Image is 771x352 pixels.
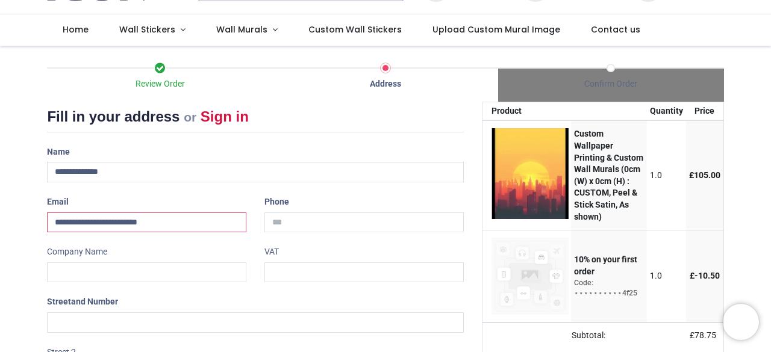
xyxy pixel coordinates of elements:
[650,270,683,282] div: 1.0
[498,78,723,90] div: Confirm Order
[264,192,289,212] label: Phone
[184,110,196,124] small: or
[47,192,69,212] label: Email
[650,170,683,182] div: 1.0
[492,238,569,315] img: 10% on your first order
[690,330,716,340] span: £
[689,170,720,180] span: £
[694,170,720,180] span: 105.00
[432,23,560,36] span: Upload Custom Mural Image
[690,271,720,280] span: £
[482,323,613,349] td: Subtotal:
[273,78,498,90] div: Address
[216,23,267,36] span: Wall Murals
[723,304,759,340] iframe: Brevo live chat
[47,142,70,162] label: Name
[574,279,637,297] span: Code: ⋆⋆⋆⋆⋆⋆⋆⋆⋆⋆4f25
[201,108,249,125] a: Sign in
[63,23,89,36] span: Home
[686,102,723,120] th: Price
[47,242,107,262] label: Company Name
[119,23,175,36] span: Wall Stickers
[591,23,640,36] span: Contact us
[47,78,272,90] div: Review Order
[264,242,279,262] label: VAT
[695,330,716,340] span: 78.75
[574,255,637,276] strong: 10% on your first order
[308,23,402,36] span: Custom Wall Stickers
[47,292,118,312] label: Street
[104,14,201,46] a: Wall Stickers
[647,102,686,120] th: Quantity
[482,102,572,120] th: Product
[574,129,643,221] strong: Custom Wallpaper Printing & Custom Wall Murals (0cm (W) x 0cm (H) : CUSTOM, Peel & Stick Satin, A...
[695,271,720,280] span: -﻿10.50
[71,297,118,306] span: and Number
[201,14,293,46] a: Wall Murals
[492,128,569,218] img: 5OJjvTg6wAAAAASUVORK5CYII=
[47,108,179,125] span: Fill in your address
